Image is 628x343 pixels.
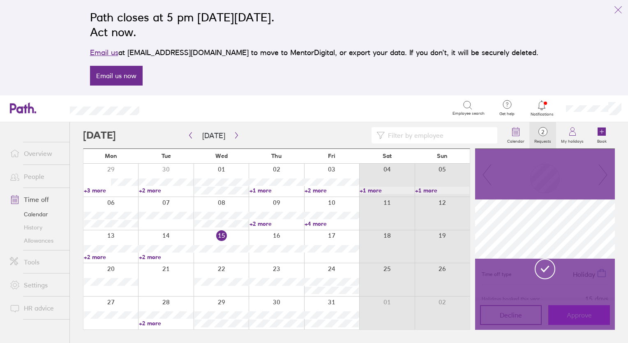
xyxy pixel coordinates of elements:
span: Employee search [453,111,485,116]
a: My holidays [556,122,589,148]
label: Book [592,137,612,144]
a: Time off [3,191,69,208]
span: Sat [383,153,392,159]
a: History [3,221,69,234]
span: Tue [162,153,171,159]
span: 2 [529,129,556,135]
span: Sun [437,153,448,159]
a: +2 more [139,320,193,327]
span: Fri [328,153,335,159]
a: +2 more [139,253,193,261]
p: at [EMAIL_ADDRESS][DOMAIN_NAME] to move to MentorDigital, or export your data. If you don’t, it w... [90,47,538,58]
a: Settings [3,277,69,293]
a: Overview [3,145,69,162]
a: HR advice [3,300,69,316]
label: Calendar [502,137,529,144]
a: Email us [90,48,118,57]
a: +2 more [305,187,359,194]
a: Calendar [502,122,529,148]
a: Book [589,122,615,148]
span: Notifications [529,112,555,117]
label: My holidays [556,137,589,144]
a: Allowances [3,234,69,247]
a: +3 more [84,187,138,194]
a: Calendar [3,208,69,221]
input: Filter by employee [385,127,492,143]
button: [DATE] [196,129,232,142]
a: +2 more [249,220,304,227]
label: Requests [529,137,556,144]
a: Email us now [90,66,143,86]
a: 2Requests [529,122,556,148]
span: Thu [271,153,282,159]
a: +2 more [139,187,193,194]
a: Notifications [529,100,555,117]
span: Mon [105,153,117,159]
a: Tools [3,254,69,270]
a: +1 more [360,187,414,194]
a: +1 more [249,187,304,194]
a: People [3,168,69,185]
a: +4 more [305,220,359,227]
span: Get help [494,111,520,116]
span: Wed [215,153,228,159]
div: Search [162,104,182,111]
a: +1 more [415,187,469,194]
a: +2 more [84,253,138,261]
h2: Path closes at 5 pm [DATE][DATE]. Act now. [90,10,538,39]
